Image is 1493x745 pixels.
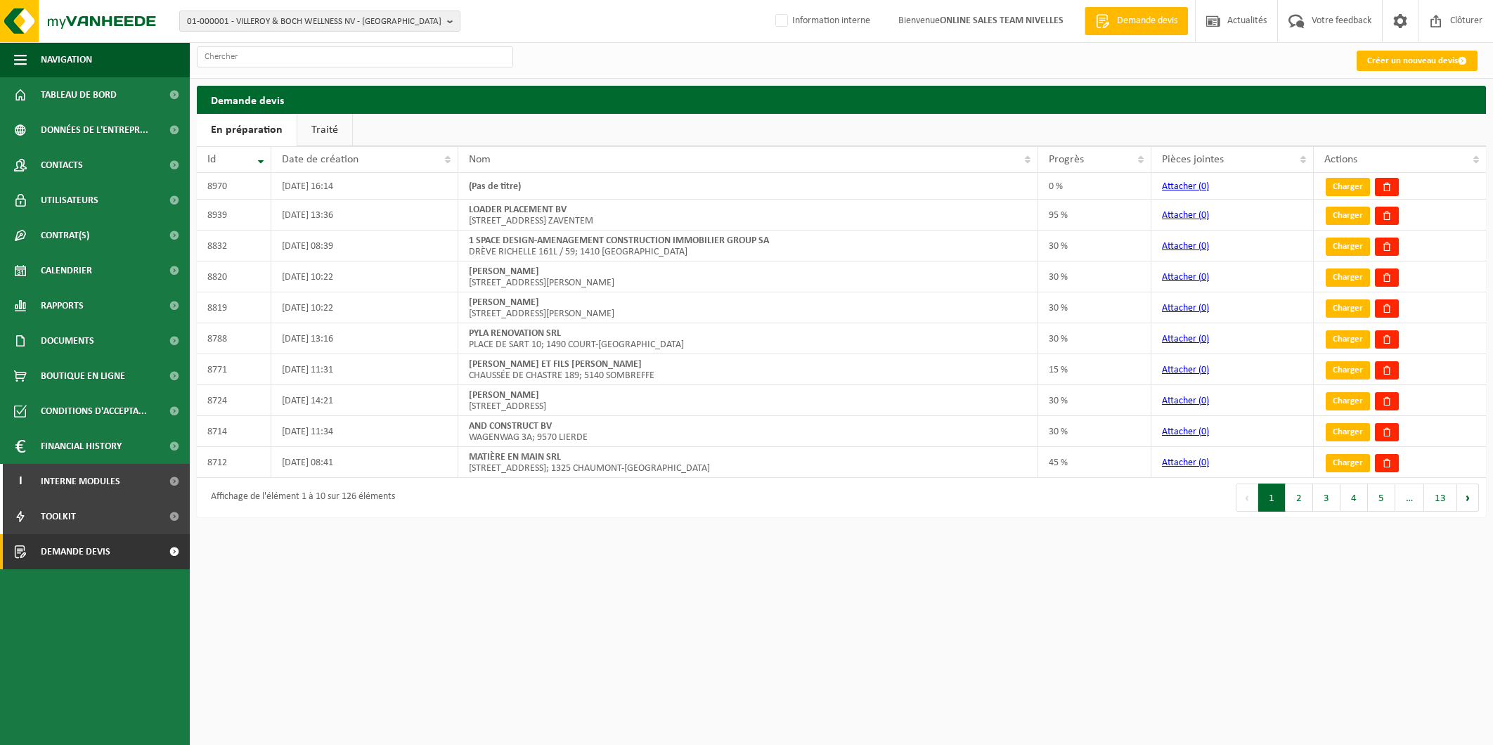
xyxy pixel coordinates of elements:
strong: LOADER PLACEMENT BV [469,205,567,215]
strong: [PERSON_NAME] [469,297,539,308]
td: [DATE] 16:14 [271,173,458,200]
a: Attacher (0) [1162,396,1209,406]
span: I [14,464,27,499]
a: Attacher (0) [1162,272,1209,283]
a: Attacher (0) [1162,210,1209,221]
span: Calendrier [41,253,92,288]
span: Financial History [41,429,122,464]
button: 2 [1286,484,1313,512]
td: [STREET_ADDRESS] ZAVENTEM [458,200,1038,231]
strong: PYLA RENOVATION SRL [469,328,561,339]
a: Demande devis [1085,7,1188,35]
td: [STREET_ADDRESS][PERSON_NAME] [458,292,1038,323]
span: Nom [469,154,491,165]
span: 0 [1201,334,1206,344]
td: 30 % [1038,261,1151,292]
td: [DATE] 14:21 [271,385,458,416]
span: 0 [1201,365,1206,375]
td: WAGENWAG 3A; 9570 LIERDE [458,416,1038,447]
td: [DATE] 10:22 [271,261,458,292]
strong: AND CONSTRUCT BV [469,421,552,432]
td: 30 % [1038,385,1151,416]
a: Charger [1326,299,1370,318]
a: Charger [1326,392,1370,410]
span: … [1395,484,1424,512]
a: Charger [1326,330,1370,349]
span: 0 [1201,241,1206,252]
a: Attacher (0) [1162,365,1209,375]
button: 4 [1340,484,1368,512]
input: Chercher [197,46,513,67]
span: Tableau de bord [41,77,117,112]
button: 13 [1424,484,1457,512]
strong: [PERSON_NAME] ET FILS [PERSON_NAME] [469,359,642,370]
td: 8970 [197,173,271,200]
a: Charger [1326,238,1370,256]
span: Actions [1324,154,1357,165]
td: 30 % [1038,323,1151,354]
span: Contacts [41,148,83,183]
span: Pièces jointes [1162,154,1224,165]
span: 0 [1201,427,1206,437]
td: [DATE] 13:36 [271,200,458,231]
td: 0 % [1038,173,1151,200]
td: 30 % [1038,292,1151,323]
td: 8832 [197,231,271,261]
span: 0 [1201,210,1206,221]
td: [DATE] 11:34 [271,416,458,447]
span: 0 [1201,181,1206,192]
button: 01-000001 - VILLEROY & BOCH WELLNESS NV - [GEOGRAPHIC_DATA] [179,11,460,32]
td: [DATE] 13:16 [271,323,458,354]
td: [DATE] 08:39 [271,231,458,261]
a: Charger [1326,454,1370,472]
a: Traité [297,114,352,146]
span: Toolkit [41,499,76,534]
span: Boutique en ligne [41,358,125,394]
a: Charger [1326,268,1370,287]
a: Charger [1326,423,1370,441]
span: Utilisateurs [41,183,98,218]
span: 0 [1201,303,1206,313]
button: 3 [1313,484,1340,512]
td: PLACE DE SART 10; 1490 COURT-[GEOGRAPHIC_DATA] [458,323,1038,354]
span: 0 [1201,272,1206,283]
a: Charger [1326,178,1370,196]
td: 45 % [1038,447,1151,478]
a: Attacher (0) [1162,303,1209,313]
strong: 1 SPACE DESIGN-AMENAGEMENT CONSTRUCTION IMMOBILIER GROUP SA [469,235,769,246]
span: Documents [41,323,94,358]
td: 8819 [197,292,271,323]
span: Rapports [41,288,84,323]
a: Charger [1326,207,1370,225]
a: Attacher (0) [1162,181,1209,192]
td: [STREET_ADDRESS][PERSON_NAME] [458,261,1038,292]
a: Charger [1326,361,1370,380]
span: Progrès [1049,154,1084,165]
span: Conditions d'accepta... [41,394,147,429]
span: 0 [1201,458,1206,468]
a: Attacher (0) [1162,458,1209,468]
td: [DATE] 08:41 [271,447,458,478]
td: 30 % [1038,231,1151,261]
td: 8714 [197,416,271,447]
div: Affichage de l'élément 1 à 10 sur 126 éléments [204,485,395,510]
a: En préparation [197,114,297,146]
td: 8712 [197,447,271,478]
td: 8939 [197,200,271,231]
a: Attacher (0) [1162,334,1209,344]
span: Données de l'entrepr... [41,112,148,148]
button: 5 [1368,484,1395,512]
strong: (Pas de titre) [469,181,521,192]
a: Attacher (0) [1162,241,1209,252]
td: [DATE] 11:31 [271,354,458,385]
span: Date de création [282,154,358,165]
button: Next [1457,484,1479,512]
span: Demande devis [1113,14,1181,28]
td: 95 % [1038,200,1151,231]
td: 8724 [197,385,271,416]
td: CHAUSSÉE DE CHASTRE 189; 5140 SOMBREFFE [458,354,1038,385]
span: Navigation [41,42,92,77]
td: [DATE] 10:22 [271,292,458,323]
td: [STREET_ADDRESS]; 1325 CHAUMONT-[GEOGRAPHIC_DATA] [458,447,1038,478]
label: Information interne [773,11,870,32]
